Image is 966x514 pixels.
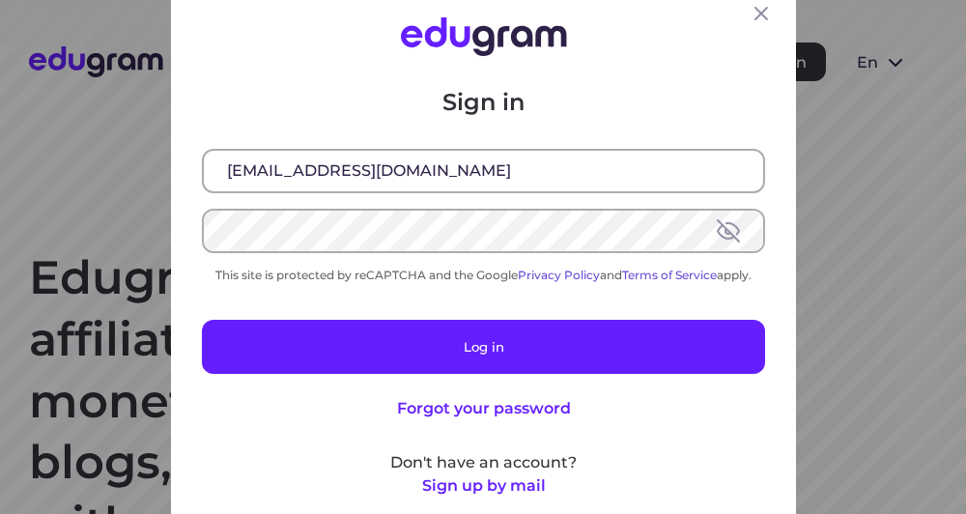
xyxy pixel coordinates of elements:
button: Sign up by mail [421,473,545,497]
p: Don't have an account? [202,450,765,473]
img: Edugram Logo [400,17,566,56]
input: Email [204,150,763,190]
a: Privacy Policy [518,267,600,281]
p: Sign in [202,86,765,117]
a: Terms of Service [622,267,717,281]
button: Log in [202,319,765,373]
div: This site is protected by reCAPTCHA and the Google and apply. [202,267,765,281]
button: Forgot your password [396,396,570,419]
